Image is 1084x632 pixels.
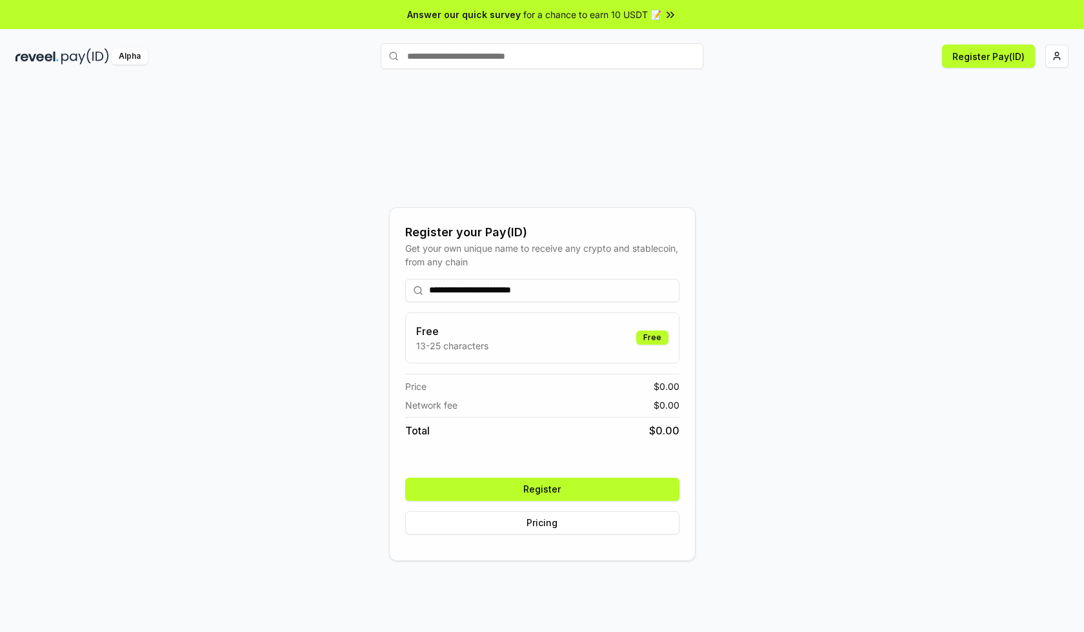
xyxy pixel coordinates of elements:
span: Price [405,380,427,393]
span: Network fee [405,398,457,412]
button: Pricing [405,511,679,535]
span: Total [405,423,430,438]
img: pay_id [61,48,109,65]
h3: Free [416,323,488,339]
span: $ 0.00 [654,398,679,412]
span: $ 0.00 [649,423,679,438]
span: $ 0.00 [654,380,679,393]
button: Register [405,478,679,501]
span: for a chance to earn 10 USDT 📝 [523,8,661,21]
button: Register Pay(ID) [942,45,1035,68]
span: Answer our quick survey [407,8,521,21]
div: Get your own unique name to receive any crypto and stablecoin, from any chain [405,241,679,269]
div: Register your Pay(ID) [405,223,679,241]
p: 13-25 characters [416,339,488,352]
img: reveel_dark [15,48,59,65]
div: Alpha [112,48,148,65]
div: Free [636,331,668,345]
